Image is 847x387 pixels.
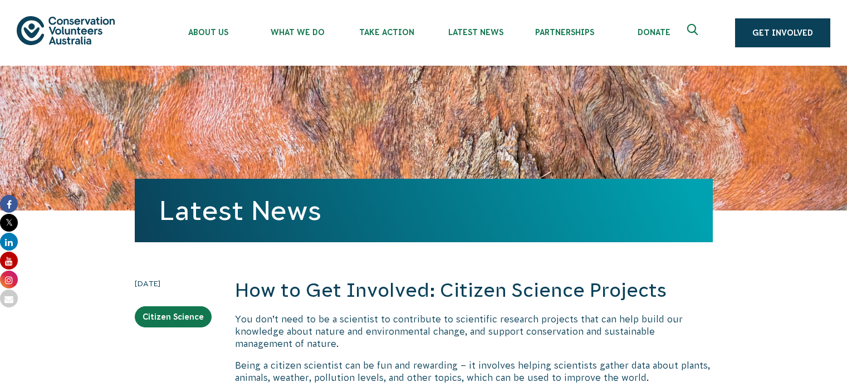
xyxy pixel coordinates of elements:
h2: How to Get Involved: Citizen Science Projects [235,277,713,304]
span: Donate [609,28,698,37]
span: Latest News [431,28,520,37]
span: Take Action [342,28,431,37]
span: Expand search box [687,24,701,42]
button: Expand search box Close search box [680,19,707,46]
a: Latest News [159,195,321,226]
p: You don’t need to be a scientist to contribute to scientific research projects that can help buil... [235,313,713,350]
span: Partnerships [520,28,609,37]
p: Being a citizen scientist can be fun and rewarding – it involves helping scientists gather data a... [235,359,713,384]
img: logo.svg [17,16,115,45]
time: [DATE] [135,277,212,290]
span: About Us [164,28,253,37]
span: What We Do [253,28,342,37]
a: Get Involved [735,18,830,47]
a: Citizen Science [135,306,212,327]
